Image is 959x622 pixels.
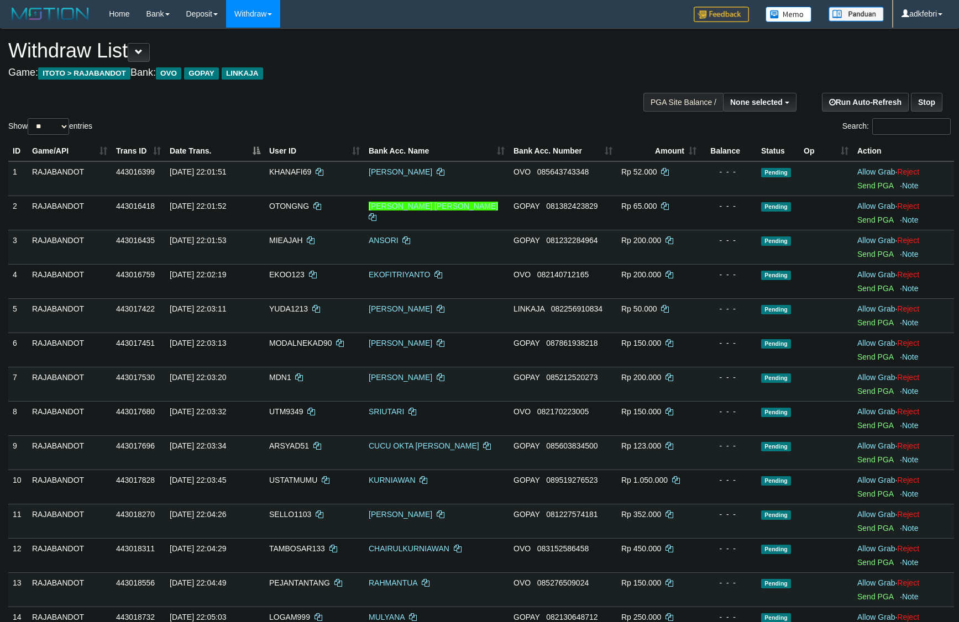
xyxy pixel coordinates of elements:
td: RAJABANDOT [28,572,112,607]
div: - - - [705,303,752,314]
a: [PERSON_NAME] [369,167,432,176]
a: Note [902,387,919,396]
a: Send PGA [857,455,893,464]
span: · [857,441,897,450]
span: Pending [761,202,791,212]
span: MDN1 [269,373,291,382]
span: Rp 250.000 [621,613,661,621]
a: Send PGA [857,592,893,601]
span: MODALNEKAD90 [269,339,332,347]
span: [DATE] 22:03:20 [170,373,226,382]
span: Pending [761,271,791,280]
select: Showentries [28,118,69,135]
span: Copy 082170223005 to clipboard [537,407,589,416]
span: MIEAJAH [269,236,303,245]
span: [DATE] 22:03:11 [170,304,226,313]
a: CHAIRULKURNIAWAN [369,544,449,553]
span: OVO [513,544,531,553]
span: UTM9349 [269,407,303,416]
a: [PERSON_NAME] [369,339,432,347]
div: - - - [705,235,752,246]
td: · [853,504,954,538]
td: 7 [8,367,28,401]
span: GOPAY [513,202,539,210]
th: Game/API: activate to sort column ascending [28,141,112,161]
span: OVO [513,167,531,176]
th: Date Trans.: activate to sort column descending [165,141,265,161]
td: · [853,161,954,196]
span: OTONGNG [269,202,309,210]
a: [PERSON_NAME] [369,373,432,382]
td: RAJABANDOT [28,401,112,435]
span: Copy 081382423829 to clipboard [546,202,598,210]
td: RAJABANDOT [28,470,112,504]
th: Balance [701,141,757,161]
div: - - - [705,475,752,486]
span: 443016418 [116,202,155,210]
span: · [857,476,897,484]
td: · [853,264,954,298]
div: PGA Site Balance / [643,93,723,112]
span: 443017680 [116,407,155,416]
label: Show entries [8,118,92,135]
span: · [857,236,897,245]
span: Copy 082256910834 to clipboard [551,304,602,313]
span: ARSYAD51 [269,441,309,450]
span: TAMBOSAR133 [269,544,325,553]
span: GOPAY [513,476,539,484]
div: - - - [705,440,752,451]
span: [DATE] 22:05:03 [170,613,226,621]
span: Copy 081232284964 to clipboard [546,236,598,245]
span: 443017530 [116,373,155,382]
span: Rp 65.000 [621,202,657,210]
a: Send PGA [857,318,893,327]
a: Stop [911,93,942,112]
a: Allow Grab [857,270,895,279]
a: Note [902,352,919,361]
span: KHANAFI69 [269,167,311,176]
a: Reject [897,544,919,553]
h1: Withdraw List [8,40,628,62]
span: Copy 082130648712 to clipboard [546,613,598,621]
a: Send PGA [857,250,893,259]
a: Run Auto-Refresh [822,93,909,112]
img: panduan.png [829,7,884,22]
a: Send PGA [857,387,893,396]
span: Rp 150.000 [621,578,661,587]
span: Pending [761,442,791,451]
span: Rp 1.050.000 [621,476,668,484]
a: Send PGA [857,489,893,498]
td: RAJABANDOT [28,367,112,401]
a: Reject [897,236,919,245]
a: Note [902,181,919,190]
span: 443018311 [116,544,155,553]
td: 5 [8,298,28,333]
a: Allow Grab [857,476,895,484]
td: · [853,230,954,264]
span: USTATMUMU [269,476,317,484]
span: Rp 52.000 [621,167,657,176]
span: LINKAJA [513,304,544,313]
a: Reject [897,441,919,450]
div: - - - [705,543,752,554]
span: Copy 083152586458 to clipboard [537,544,589,553]
span: · [857,544,897,553]
div: - - - [705,577,752,588]
a: Note [902,284,919,293]
th: Action [853,141,954,161]
span: LOGAM999 [269,613,310,621]
th: ID [8,141,28,161]
td: 3 [8,230,28,264]
a: ANSORI [369,236,399,245]
span: · [857,613,897,621]
span: · [857,510,897,519]
span: Pending [761,373,791,383]
td: RAJABANDOT [28,298,112,333]
span: [DATE] 22:04:26 [170,510,226,519]
td: 6 [8,333,28,367]
a: Allow Grab [857,544,895,553]
td: 2 [8,196,28,230]
span: Pending [761,236,791,246]
div: - - - [705,406,752,417]
th: Op: activate to sort column ascending [799,141,853,161]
